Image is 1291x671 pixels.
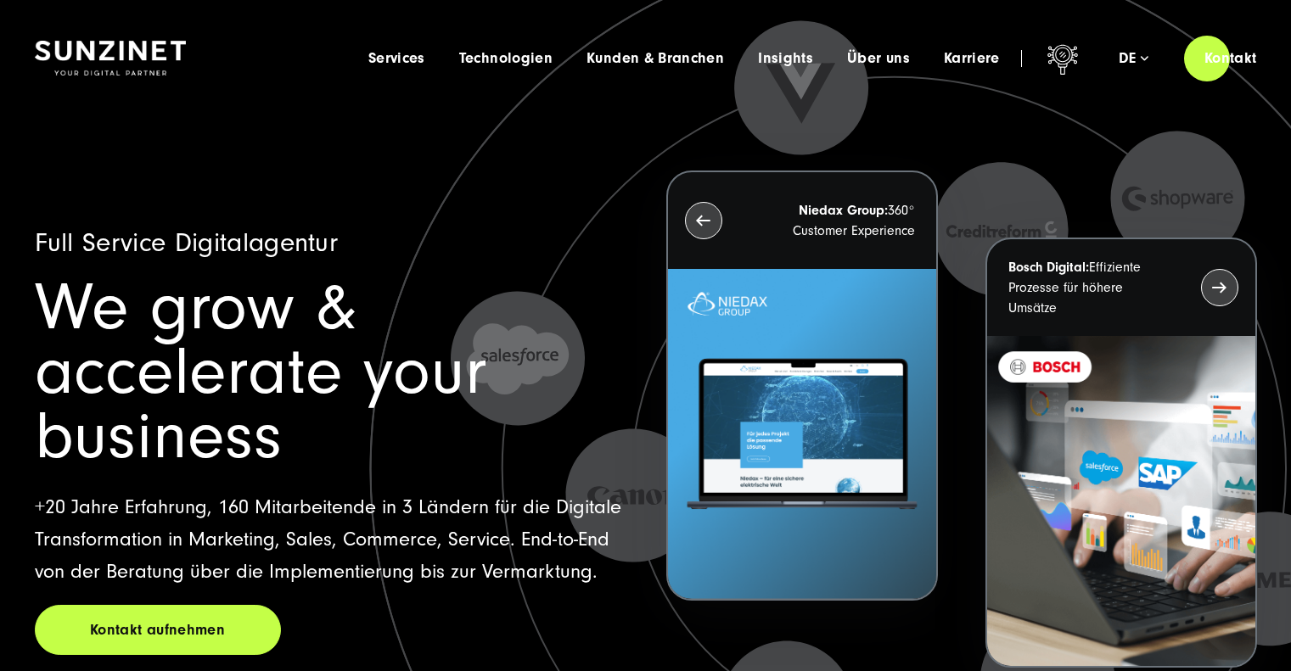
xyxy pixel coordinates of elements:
a: Insights [758,50,813,67]
a: Karriere [944,50,1000,67]
strong: Niedax Group: [799,203,888,218]
p: 360° Customer Experience [753,200,915,241]
button: Niedax Group:360° Customer Experience Letztes Projekt von Niedax. Ein Laptop auf dem die Niedax W... [666,171,938,601]
span: Full Service Digitalagentur [35,227,339,258]
a: Services [368,50,425,67]
p: Effiziente Prozesse für höhere Umsätze [1008,257,1170,318]
a: Kontakt aufnehmen [35,605,281,655]
a: Technologien [459,50,553,67]
img: BOSCH - Kundeprojekt - Digital Transformation Agentur SUNZINET [987,336,1255,666]
h1: We grow & accelerate your business [35,276,626,469]
strong: Bosch Digital: [1008,260,1089,275]
img: Letztes Projekt von Niedax. Ein Laptop auf dem die Niedax Website geöffnet ist, auf blauem Hinter... [668,269,936,599]
p: +20 Jahre Erfahrung, 160 Mitarbeitende in 3 Ländern für die Digitale Transformation in Marketing,... [35,491,626,588]
a: Kontakt [1184,34,1277,82]
div: de [1119,50,1148,67]
a: Kunden & Branchen [587,50,724,67]
button: Bosch Digital:Effiziente Prozesse für höhere Umsätze BOSCH - Kundeprojekt - Digital Transformatio... [985,238,1257,668]
a: Über uns [847,50,910,67]
img: SUNZINET Full Service Digital Agentur [35,41,186,76]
